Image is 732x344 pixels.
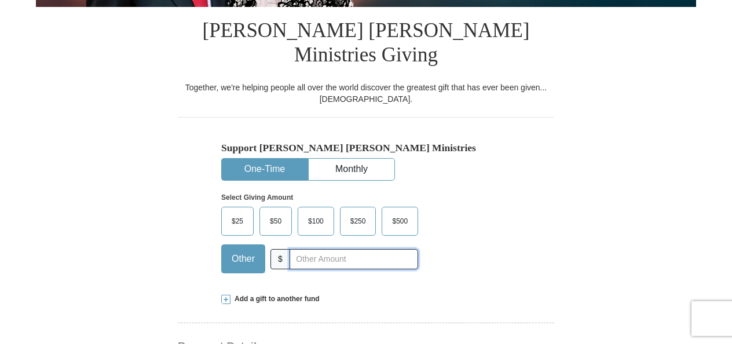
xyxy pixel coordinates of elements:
[222,159,308,180] button: One-Time
[178,7,554,82] h1: [PERSON_NAME] [PERSON_NAME] Ministries Giving
[309,159,394,180] button: Monthly
[178,82,554,105] div: Together, we're helping people all over the world discover the greatest gift that has ever been g...
[264,213,287,230] span: $50
[221,142,511,154] h5: Support [PERSON_NAME] [PERSON_NAME] Ministries
[226,213,249,230] span: $25
[290,249,418,269] input: Other Amount
[302,213,330,230] span: $100
[345,213,372,230] span: $250
[386,213,413,230] span: $500
[221,193,293,202] strong: Select Giving Amount
[230,294,320,304] span: Add a gift to another fund
[270,249,290,269] span: $
[226,250,261,268] span: Other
